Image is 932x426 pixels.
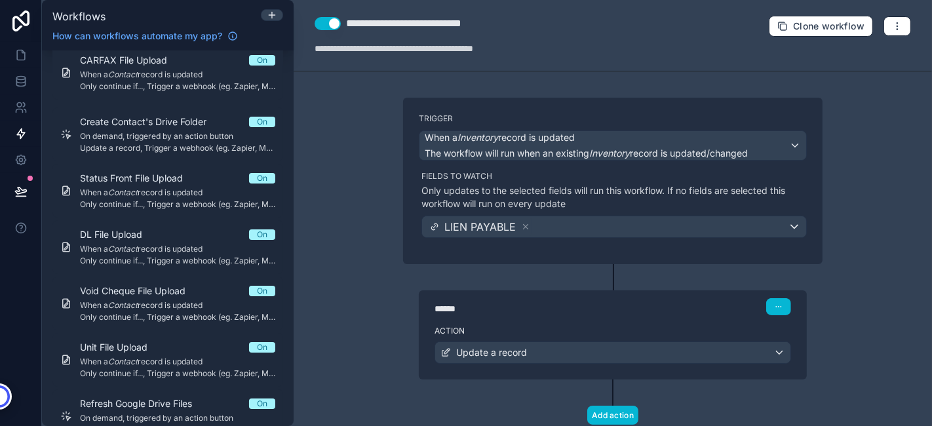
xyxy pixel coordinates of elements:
[52,10,106,23] span: Workflows
[425,147,748,159] span: The workflow will run when an existing record is updated/changed
[419,130,807,161] button: When aInventoryrecord is updatedThe workflow will run when an existingInventoryrecord is updated/...
[421,171,807,182] label: Fields to watch
[421,184,807,210] p: Only updates to the selected fields will run this workflow. If no fields are selected this workfl...
[425,131,575,144] span: When a record is updated
[587,406,638,425] button: Add action
[456,346,527,359] span: Update a record
[52,29,222,43] span: How can workflows automate my app?
[435,326,791,336] label: Action
[589,147,630,159] em: Inventory
[444,219,516,235] span: LIEN PAYABLE
[769,16,873,37] button: Clone workflow
[435,341,791,364] button: Update a record
[47,29,243,43] a: How can workflows automate my app?
[419,113,807,124] label: Trigger
[457,132,498,143] em: Inventory
[421,216,807,238] button: LIEN PAYABLE
[793,20,864,32] span: Clone workflow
